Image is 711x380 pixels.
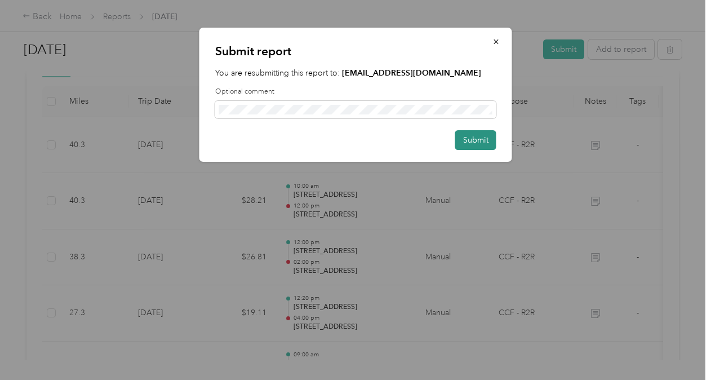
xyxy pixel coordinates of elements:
[215,87,496,97] label: Optional comment
[215,43,496,59] p: Submit report
[455,130,496,150] button: Submit
[648,317,711,380] iframe: Everlance-gr Chat Button Frame
[215,67,496,79] p: You are resubmitting this report to:
[342,68,481,78] strong: [EMAIL_ADDRESS][DOMAIN_NAME]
